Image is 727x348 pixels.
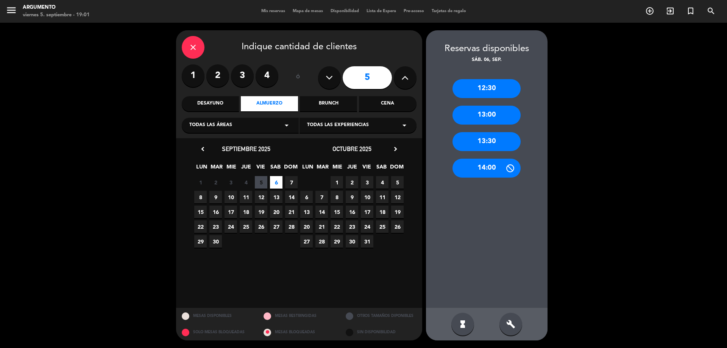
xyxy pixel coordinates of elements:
[361,235,373,248] span: 31
[346,191,358,203] span: 9
[346,176,358,189] span: 2
[194,206,207,218] span: 15
[452,132,521,151] div: 13:30
[256,64,278,87] label: 4
[331,176,343,189] span: 1
[285,176,298,189] span: 7
[300,191,313,203] span: 6
[391,220,404,233] span: 26
[332,145,371,153] span: octubre 2025
[255,220,267,233] span: 26
[285,220,298,233] span: 28
[666,6,675,16] i: exit_to_app
[225,220,237,233] span: 24
[346,206,358,218] span: 16
[391,191,404,203] span: 12
[255,191,267,203] span: 12
[300,220,313,233] span: 20
[225,206,237,218] span: 17
[340,308,422,324] div: OTROS TAMAÑOS DIPONIBLES
[331,220,343,233] span: 22
[209,235,222,248] span: 30
[300,206,313,218] span: 13
[707,6,716,16] i: search
[209,220,222,233] span: 23
[300,235,313,248] span: 27
[6,5,17,16] i: menu
[209,206,222,218] span: 16
[376,176,388,189] span: 4
[182,36,417,59] div: Indique cantidad de clientes
[240,206,252,218] span: 18
[346,235,358,248] span: 30
[331,162,343,175] span: MIE
[289,9,327,13] span: Mapa de mesas
[346,220,358,233] span: 23
[270,220,282,233] span: 27
[331,235,343,248] span: 29
[225,176,237,189] span: 3
[426,56,548,64] div: sáb. 06, sep.
[392,145,399,153] i: chevron_right
[240,220,252,233] span: 25
[645,6,654,16] i: add_circle_outline
[315,235,328,248] span: 28
[189,122,232,129] span: Todas las áreas
[331,191,343,203] span: 8
[331,206,343,218] span: 15
[240,176,252,189] span: 4
[258,324,340,340] div: MESAS BLOQUEADAS
[360,162,373,175] span: VIE
[270,206,282,218] span: 20
[452,106,521,125] div: 13:00
[300,96,357,111] div: Brunch
[458,320,467,329] i: hourglass_full
[686,6,695,16] i: turned_in_not
[391,176,404,189] span: 5
[195,162,208,175] span: LUN
[452,79,521,98] div: 12:30
[307,122,369,129] span: Todas las experiencias
[376,191,388,203] span: 11
[361,176,373,189] span: 3
[209,176,222,189] span: 2
[315,220,328,233] span: 21
[284,162,296,175] span: DOM
[361,220,373,233] span: 24
[363,9,400,13] span: Lista de Espera
[269,162,282,175] span: SAB
[254,162,267,175] span: VIE
[199,145,207,153] i: chevron_left
[376,206,388,218] span: 18
[361,191,373,203] span: 10
[194,235,207,248] span: 29
[390,162,403,175] span: DOM
[426,42,548,56] div: Reservas disponibles
[194,176,207,189] span: 1
[258,308,340,324] div: MESAS RESTRINGIDAS
[210,162,223,175] span: MAR
[346,162,358,175] span: JUE
[400,9,428,13] span: Pre-acceso
[282,121,291,130] i: arrow_drop_down
[255,206,267,218] span: 19
[225,162,237,175] span: MIE
[452,159,521,178] div: 14:00
[428,9,470,13] span: Tarjetas de regalo
[189,43,198,52] i: close
[240,191,252,203] span: 11
[194,191,207,203] span: 8
[194,220,207,233] span: 22
[231,64,254,87] label: 3
[240,162,252,175] span: JUE
[376,220,388,233] span: 25
[225,191,237,203] span: 10
[327,9,363,13] span: Disponibilidad
[176,308,258,324] div: MESAS DISPONIBLES
[285,206,298,218] span: 21
[361,206,373,218] span: 17
[270,191,282,203] span: 13
[340,324,422,340] div: SIN DISPONIBILIDAD
[222,145,270,153] span: septiembre 2025
[23,11,90,19] div: viernes 5. septiembre - 19:01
